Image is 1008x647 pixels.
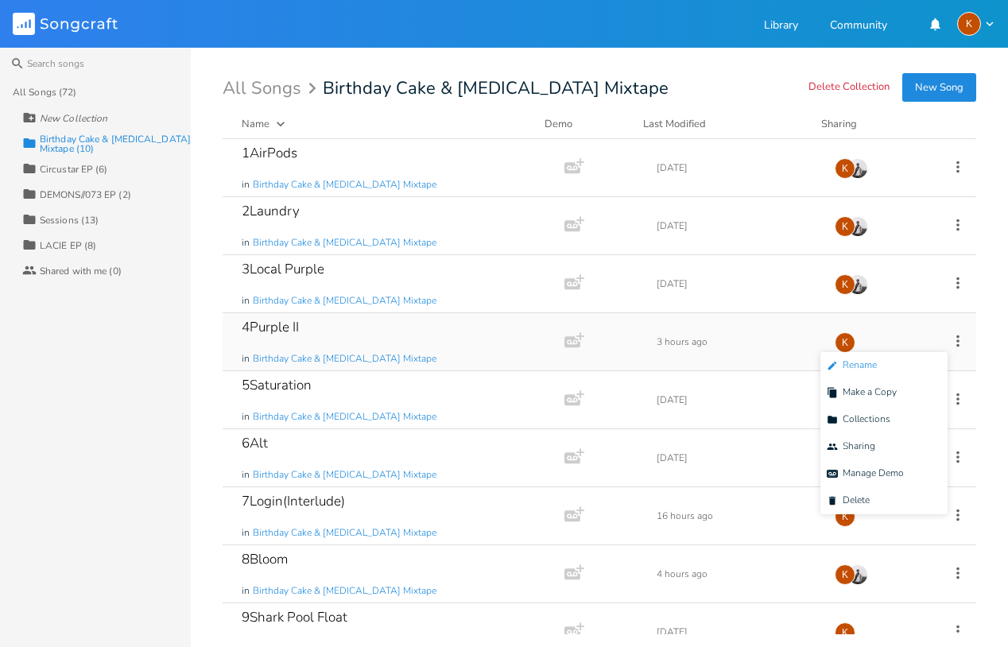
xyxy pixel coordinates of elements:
div: Circustar EP (6) [40,165,108,174]
span: Birthday Cake & [MEDICAL_DATA] Mixtape [253,236,436,250]
div: All Songs (72) [13,87,76,97]
div: Kat [835,564,855,585]
button: New Song [902,73,976,102]
div: New Collection [40,114,107,123]
span: Delete [827,495,870,506]
div: Birthday Cake & [MEDICAL_DATA] Mixtape (10) [40,134,191,153]
span: Birthday Cake & [MEDICAL_DATA] Mixtape [253,526,436,540]
span: Birthday Cake & [MEDICAL_DATA] Mixtape [253,584,436,598]
div: Shared with me (0) [40,266,122,276]
div: Kat [835,216,855,237]
div: [DATE] [657,221,816,231]
div: Kat [835,622,855,643]
span: in [242,236,250,250]
div: Kat [835,332,855,353]
div: [DATE] [657,279,816,289]
div: Kat [835,506,855,527]
div: 16 hours ago [657,511,816,521]
button: Delete Collection [808,81,890,95]
div: 3Local Purple [242,262,324,276]
div: [DATE] [657,627,816,637]
span: in [242,584,250,598]
span: Manage Demo [827,468,904,479]
div: Kat [957,12,981,36]
span: in [242,352,250,366]
span: Birthday Cake & [MEDICAL_DATA] Mixtape [253,178,436,192]
div: DEMONS//073 EP (2) [40,190,131,200]
div: 2Laundry [242,204,300,218]
span: Birthday Cake & [MEDICAL_DATA] Mixtape [323,79,669,97]
span: Birthday Cake & [MEDICAL_DATA] Mixtape [253,294,436,308]
span: in [242,178,250,192]
div: 9Shark Pool Float [242,610,347,624]
span: Rename [827,360,877,371]
div: Last Modified [643,117,706,131]
div: Demo [545,116,624,132]
div: [DATE] [657,395,816,405]
div: 4 hours ago [657,569,816,579]
span: in [242,410,250,424]
button: Last Modified [643,116,802,132]
div: [DATE] [657,453,816,463]
span: Birthday Cake & [MEDICAL_DATA] Mixtape [253,410,436,424]
div: 8Bloom [242,552,288,566]
span: Collections [827,414,890,425]
div: 1AirPods [242,146,297,160]
span: in [242,294,250,308]
span: in [242,526,250,540]
div: LACIE EP (8) [40,241,96,250]
img: Costa Tzoytzoyrakos [847,158,868,179]
div: Sharing [821,116,917,132]
div: 5Saturation [242,378,312,392]
span: Birthday Cake & [MEDICAL_DATA] Mixtape [253,352,436,366]
img: Costa Tzoytzoyrakos [847,274,868,295]
span: Sharing [827,441,875,452]
img: Costa Tzoytzoyrakos [847,564,868,585]
div: 6Alt [242,436,268,450]
span: Make a Copy [827,387,897,398]
div: All Songs [223,81,321,96]
span: in [242,468,250,482]
div: 4Purple II [242,320,299,334]
div: [DATE] [657,163,816,172]
a: Community [830,20,887,33]
button: Name [242,116,525,132]
button: K [957,12,995,36]
a: Library [764,20,798,33]
div: Sessions (13) [40,215,99,225]
div: 7Login(Interlude) [242,494,345,508]
div: Kat [835,158,855,179]
img: Costa Tzoytzoyrakos [847,216,868,237]
span: Birthday Cake & [MEDICAL_DATA] Mixtape [253,468,436,482]
div: 3 hours ago [657,337,816,347]
div: Kat [835,274,855,295]
div: Name [242,117,269,131]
